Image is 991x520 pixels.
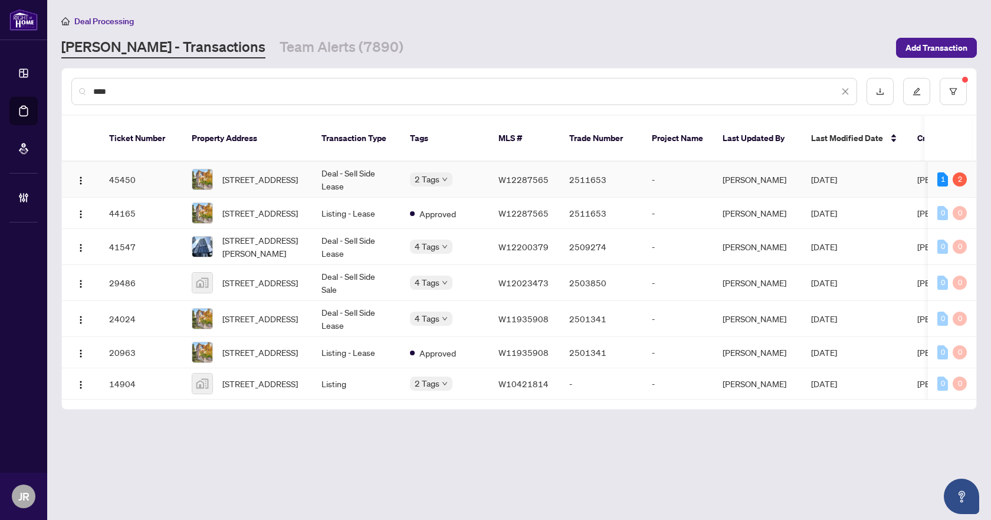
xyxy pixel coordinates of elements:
[415,172,439,186] span: 2 Tags
[18,488,29,505] span: JR
[937,377,948,391] div: 0
[442,280,448,286] span: down
[642,229,713,265] td: -
[442,316,448,322] span: down
[560,198,642,229] td: 2511653
[937,312,948,326] div: 0
[76,380,86,390] img: Logo
[71,374,90,393] button: Logo
[953,345,967,359] div: 0
[642,368,713,400] td: -
[9,9,38,31] img: logo
[642,301,713,337] td: -
[876,87,884,96] span: download
[713,368,802,400] td: [PERSON_NAME]
[917,241,981,252] span: [PERSON_NAME]
[713,116,802,162] th: Last Updated By
[642,198,713,229] td: -
[937,172,948,187] div: 1
[61,37,265,58] a: [PERSON_NAME] - Transactions
[560,337,642,368] td: 2501341
[811,132,883,145] span: Last Modified Date
[192,374,212,394] img: thumbnail-img
[222,207,298,220] span: [STREET_ADDRESS]
[415,240,439,253] span: 4 Tags
[71,204,90,223] button: Logo
[222,346,298,359] span: [STREET_ADDRESS]
[560,368,642,400] td: -
[222,173,298,186] span: [STREET_ADDRESS]
[222,377,298,390] span: [STREET_ADDRESS]
[642,337,713,368] td: -
[76,243,86,253] img: Logo
[415,377,439,390] span: 2 Tags
[953,312,967,326] div: 0
[937,206,948,220] div: 0
[76,210,86,219] img: Logo
[76,279,86,289] img: Logo
[222,234,303,260] span: [STREET_ADDRESS][PERSON_NAME]
[811,378,837,389] span: [DATE]
[905,38,967,57] span: Add Transaction
[489,116,560,162] th: MLS #
[71,273,90,292] button: Logo
[312,116,401,162] th: Transaction Type
[953,240,967,254] div: 0
[811,347,837,358] span: [DATE]
[442,381,448,387] span: down
[498,174,549,185] span: W12287565
[953,377,967,391] div: 0
[71,343,90,362] button: Logo
[100,198,182,229] td: 44165
[100,162,182,198] td: 45450
[867,78,894,105] button: download
[100,229,182,265] td: 41547
[182,116,312,162] th: Property Address
[713,265,802,301] td: [PERSON_NAME]
[896,38,977,58] button: Add Transaction
[76,315,86,325] img: Logo
[713,337,802,368] td: [PERSON_NAME]
[811,208,837,218] span: [DATE]
[498,208,549,218] span: W12287565
[917,277,981,288] span: [PERSON_NAME]
[498,277,549,288] span: W12023473
[76,176,86,185] img: Logo
[713,301,802,337] td: [PERSON_NAME]
[100,265,182,301] td: 29486
[192,273,212,293] img: thumbnail-img
[192,342,212,362] img: thumbnail-img
[498,241,549,252] span: W12200379
[498,313,549,324] span: W11935908
[71,170,90,189] button: Logo
[442,176,448,182] span: down
[192,169,212,189] img: thumbnail-img
[841,87,849,96] span: close
[560,301,642,337] td: 2501341
[100,301,182,337] td: 24024
[642,265,713,301] td: -
[560,162,642,198] td: 2511653
[280,37,403,58] a: Team Alerts (7890)
[642,116,713,162] th: Project Name
[312,337,401,368] td: Listing - Lease
[192,309,212,329] img: thumbnail-img
[192,203,212,223] img: thumbnail-img
[937,240,948,254] div: 0
[811,174,837,185] span: [DATE]
[937,276,948,290] div: 0
[312,198,401,229] td: Listing - Lease
[908,116,979,162] th: Created By
[100,368,182,400] td: 14904
[74,16,134,27] span: Deal Processing
[642,162,713,198] td: -
[442,244,448,250] span: down
[713,229,802,265] td: [PERSON_NAME]
[76,349,86,358] img: Logo
[498,378,549,389] span: W10421814
[415,276,439,289] span: 4 Tags
[713,162,802,198] td: [PERSON_NAME]
[802,116,908,162] th: Last Modified Date
[100,116,182,162] th: Ticket Number
[222,276,298,289] span: [STREET_ADDRESS]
